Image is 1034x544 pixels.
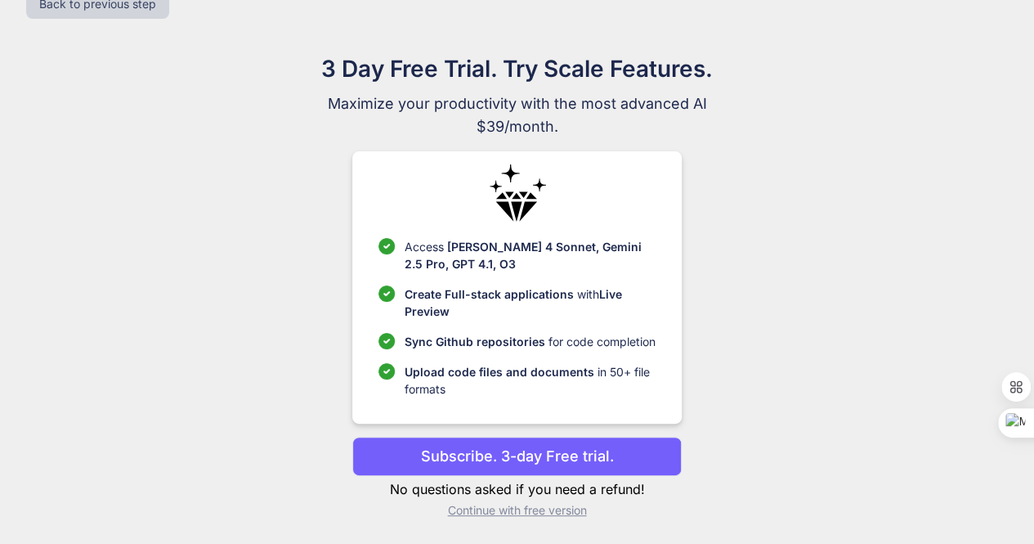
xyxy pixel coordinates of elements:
span: Maximize your productivity with the most advanced AI [243,92,792,115]
img: checklist [378,333,395,349]
p: Continue with free version [352,502,682,519]
span: Sync Github repositories [405,335,545,348]
span: $39/month. [243,115,792,138]
img: checklist [378,363,395,380]
p: for code completion [405,333,656,350]
p: in 50+ file formats [405,363,656,398]
p: Access [405,238,656,272]
p: No questions asked if you need a refund! [352,479,682,499]
span: Create Full-stack applications [405,287,577,301]
h1: 3 Day Free Trial. Try Scale Features. [243,52,792,86]
span: [PERSON_NAME] 4 Sonnet, Gemini 2.5 Pro, GPT 4.1, O3 [405,240,642,271]
p: Subscribe. 3-day Free trial. [421,445,614,467]
button: Subscribe. 3-day Free trial. [352,437,682,476]
img: checklist [378,238,395,254]
span: Upload code files and documents [405,365,594,379]
p: with [405,285,656,320]
img: checklist [378,285,395,302]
